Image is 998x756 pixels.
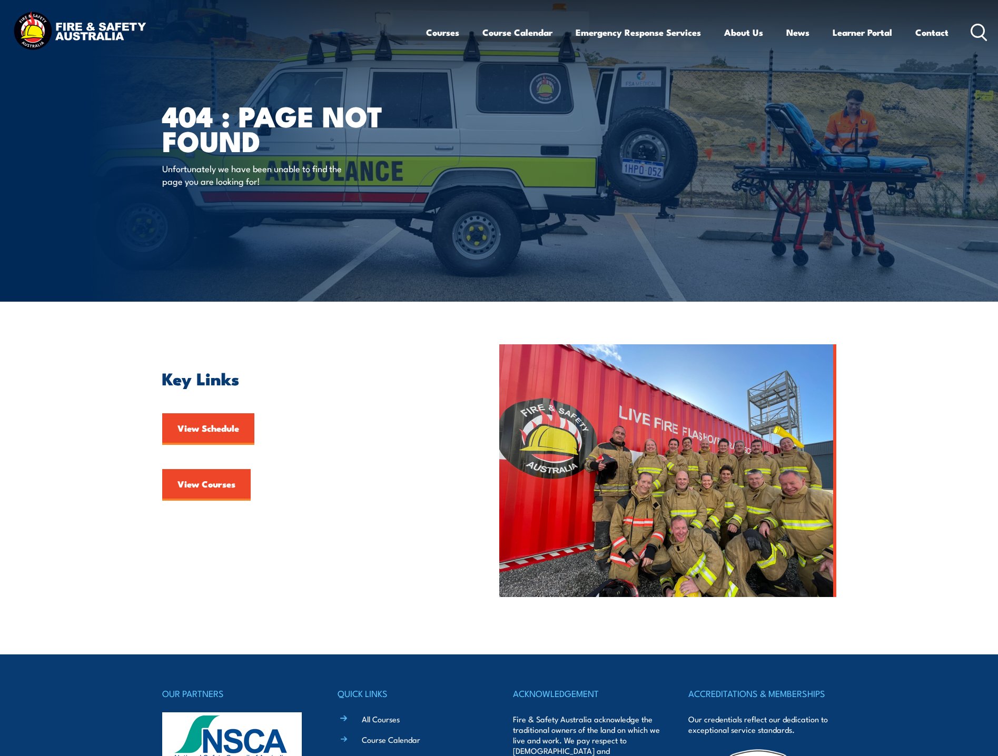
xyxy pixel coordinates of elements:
[499,344,836,597] img: FSA People – Team photo aug 2023
[513,686,660,701] h4: ACKNOWLEDGEMENT
[688,714,836,735] p: Our credentials reflect our dedication to exceptional service standards.
[162,103,422,152] h1: 404 : Page Not Found
[688,686,836,701] h4: ACCREDITATIONS & MEMBERSHIPS
[162,162,354,187] p: Unfortunately we have been unable to find the page you are looking for!
[162,469,251,501] a: View Courses
[362,713,400,724] a: All Courses
[162,686,310,701] h4: OUR PARTNERS
[915,18,948,46] a: Contact
[576,18,701,46] a: Emergency Response Services
[833,18,892,46] a: Learner Portal
[426,18,459,46] a: Courses
[162,413,254,445] a: View Schedule
[162,371,451,385] h2: Key Links
[362,734,420,745] a: Course Calendar
[482,18,552,46] a: Course Calendar
[338,686,485,701] h4: QUICK LINKS
[786,18,809,46] a: News
[724,18,763,46] a: About Us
